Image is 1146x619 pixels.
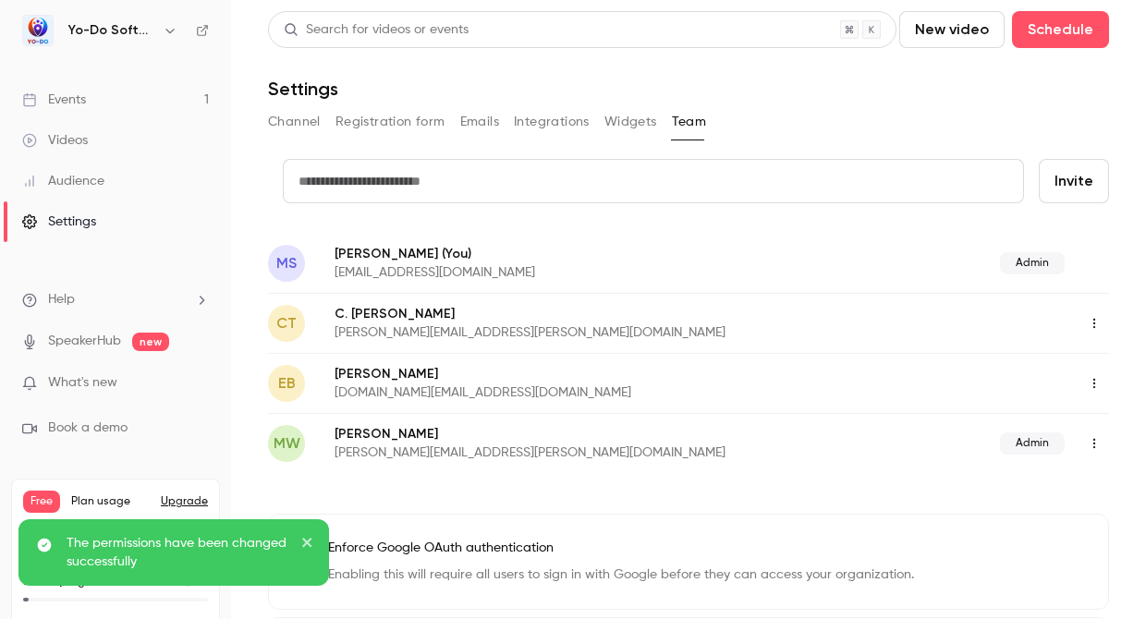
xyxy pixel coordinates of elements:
span: new [132,333,169,351]
span: (You) [438,244,471,263]
a: SpeakerHub [48,332,121,351]
button: Schedule [1012,11,1109,48]
span: MS [276,252,297,274]
span: Help [48,290,75,309]
button: Widgets [604,107,657,137]
div: Settings [22,212,96,231]
p: The permissions have been changed successfully [67,534,288,571]
p: [PERSON_NAME] [335,365,856,383]
li: help-dropdown-opener [22,290,209,309]
span: Plan usage [71,494,150,509]
span: Free [23,491,60,513]
span: Book a demo [48,419,128,438]
p: C. [PERSON_NAME] [335,305,903,323]
p: [PERSON_NAME][EMAIL_ADDRESS][PERSON_NAME][DOMAIN_NAME] [335,323,903,342]
button: Emails [460,107,499,137]
p: [PERSON_NAME][EMAIL_ADDRESS][PERSON_NAME][DOMAIN_NAME] [335,443,863,462]
p: [PERSON_NAME] [335,244,768,263]
button: Integrations [514,107,590,137]
div: Audience [22,172,104,190]
img: Yo-Do Software [23,16,53,45]
p: [PERSON_NAME] [335,425,863,443]
button: close [301,534,314,556]
span: MW [274,432,300,455]
span: Admin [1000,432,1065,455]
span: CT [276,312,297,334]
iframe: Noticeable Trigger [187,375,209,392]
button: Upgrade [161,494,208,509]
button: Channel [268,107,321,137]
p: [DOMAIN_NAME][EMAIL_ADDRESS][DOMAIN_NAME] [335,383,856,402]
h1: Settings [268,78,338,100]
p: Enforce Google OAuth authentication [328,539,914,558]
p: [EMAIL_ADDRESS][DOMAIN_NAME] [335,263,768,282]
button: Invite [1039,159,1109,203]
button: New video [899,11,1005,48]
button: Team [672,107,707,137]
div: Search for videos or events [284,20,469,40]
p: Enabling this will require all users to sign in with Google before they can access your organizat... [328,565,914,585]
button: Registration form [335,107,445,137]
h6: Yo-Do Software [68,21,155,40]
span: What's new [48,373,117,393]
span: EB [278,372,296,394]
div: Events [22,91,86,109]
div: Videos [22,131,88,150]
span: Admin [1000,252,1065,274]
